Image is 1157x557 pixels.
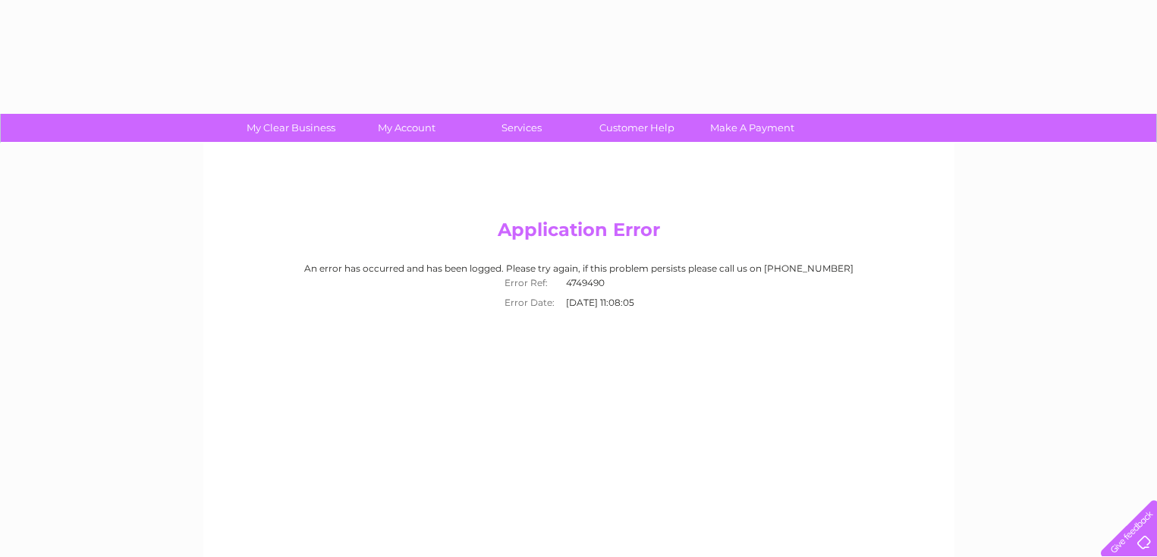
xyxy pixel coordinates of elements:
th: Error Date: [497,293,562,313]
h2: Application Error [218,219,940,248]
a: Customer Help [574,114,700,142]
td: [DATE] 11:08:05 [562,293,660,313]
th: Error Ref: [497,273,562,293]
a: My Clear Business [228,114,354,142]
a: My Account [344,114,469,142]
td: 4749490 [562,273,660,293]
a: Services [459,114,584,142]
div: An error has occurred and has been logged. Please try again, if this problem persists please call... [218,263,940,313]
a: Make A Payment [690,114,815,142]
